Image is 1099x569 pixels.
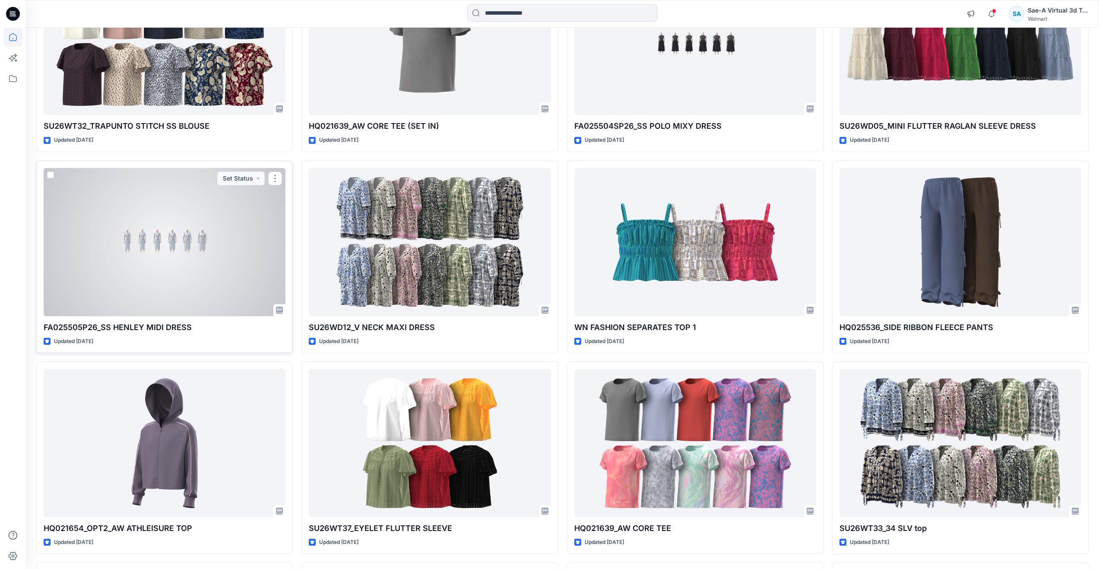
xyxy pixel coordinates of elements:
[585,538,624,547] p: Updated [DATE]
[850,538,889,547] p: Updated [DATE]
[44,522,285,534] p: HQ021654_OPT2_AW ATHLEISURE TOP
[44,120,285,132] p: SU26WT32_TRAPUNTO STITCH SS BLOUSE
[839,321,1081,334] p: HQ025536_SIDE RIBBON FLEECE PANTS
[1009,6,1024,22] div: SA
[309,321,551,334] p: SU26WD12_V NECK MAXI DRESS
[1028,16,1088,22] div: Walmart
[574,120,816,132] p: FA025504SP26_SS POLO MIXY DRESS
[319,538,358,547] p: Updated [DATE]
[839,522,1081,534] p: SU26WT33_34 SLV top
[309,168,551,316] a: SU26WD12_V NECK MAXI DRESS
[574,168,816,316] a: WN FASHION SEPARATES TOP 1
[839,168,1081,316] a: HQ025536_SIDE RIBBON FLEECE PANTS
[54,136,93,145] p: Updated [DATE]
[54,337,93,346] p: Updated [DATE]
[319,337,358,346] p: Updated [DATE]
[850,337,889,346] p: Updated [DATE]
[574,321,816,334] p: WN FASHION SEPARATES TOP 1
[309,120,551,132] p: HQ021639_AW CORE TEE (SET IN)
[574,522,816,534] p: HQ021639_AW CORE TEE
[44,321,285,334] p: FA025505P26_SS HENLEY MIDI DRESS
[574,369,816,517] a: HQ021639_AW CORE TEE
[839,369,1081,517] a: SU26WT33_34 SLV top
[585,337,624,346] p: Updated [DATE]
[309,522,551,534] p: SU26WT37_EYELET FLUTTER SLEEVE
[44,168,285,316] a: FA025505P26_SS HENLEY MIDI DRESS
[54,538,93,547] p: Updated [DATE]
[319,136,358,145] p: Updated [DATE]
[839,120,1081,132] p: SU26WD05_MINI FLUTTER RAGLAN SLEEVE DRESS
[309,369,551,517] a: SU26WT37_EYELET FLUTTER SLEEVE
[585,136,624,145] p: Updated [DATE]
[1028,5,1088,16] div: Sae-A Virtual 3d Team
[44,369,285,517] a: HQ021654_OPT2_AW ATHLEISURE TOP
[850,136,889,145] p: Updated [DATE]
